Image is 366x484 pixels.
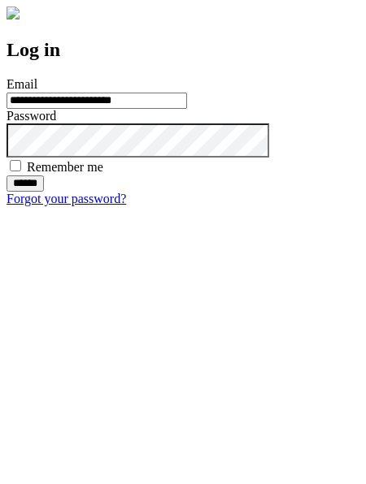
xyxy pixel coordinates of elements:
[7,192,126,205] a: Forgot your password?
[7,6,20,19] img: logo-4e3dc11c47720685a147b03b5a06dd966a58ff35d612b21f08c02c0306f2b779.png
[27,160,103,174] label: Remember me
[7,77,37,91] label: Email
[7,109,56,123] label: Password
[7,39,359,61] h2: Log in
